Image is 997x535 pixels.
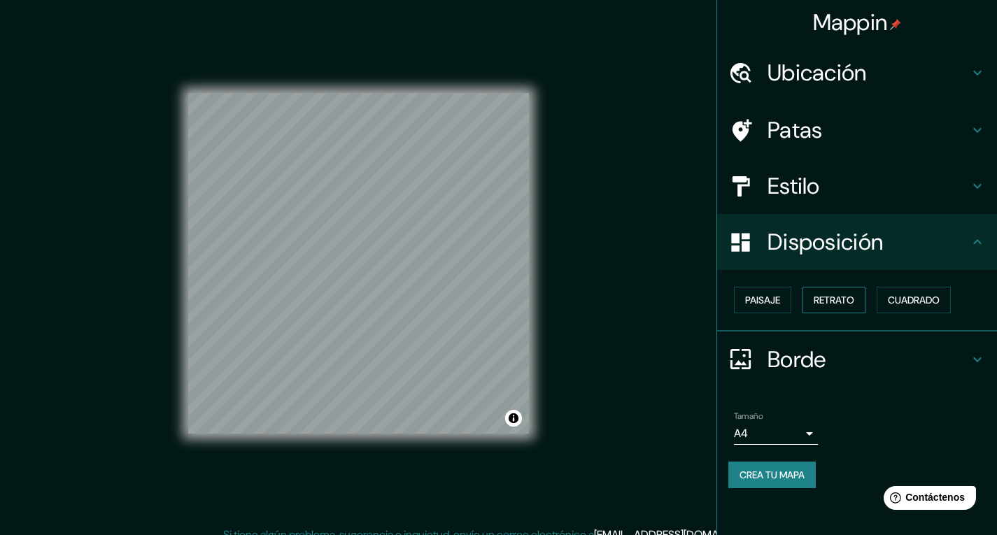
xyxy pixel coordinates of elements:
div: Ubicación [717,45,997,101]
iframe: Lanzador de widgets de ayuda [872,480,982,520]
div: A4 [734,422,818,445]
font: Ubicación [768,58,867,87]
div: Disposición [717,214,997,270]
font: Cuadrado [888,294,940,306]
div: Borde [717,331,997,387]
button: Crea tu mapa [728,462,816,488]
button: Retrato [802,287,865,313]
font: Paisaje [745,294,780,306]
div: Patas [717,102,997,158]
font: Mappin [813,8,888,37]
font: Retrato [814,294,854,306]
button: Paisaje [734,287,791,313]
div: Estilo [717,158,997,214]
font: Crea tu mapa [740,469,805,481]
canvas: Mapa [188,93,529,434]
img: pin-icon.png [890,19,901,30]
button: Activar o desactivar atribución [505,410,522,427]
font: Borde [768,345,826,374]
font: Disposición [768,227,883,257]
font: A4 [734,426,748,441]
button: Cuadrado [877,287,951,313]
font: Estilo [768,171,820,201]
font: Tamaño [734,411,763,422]
font: Patas [768,115,823,145]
